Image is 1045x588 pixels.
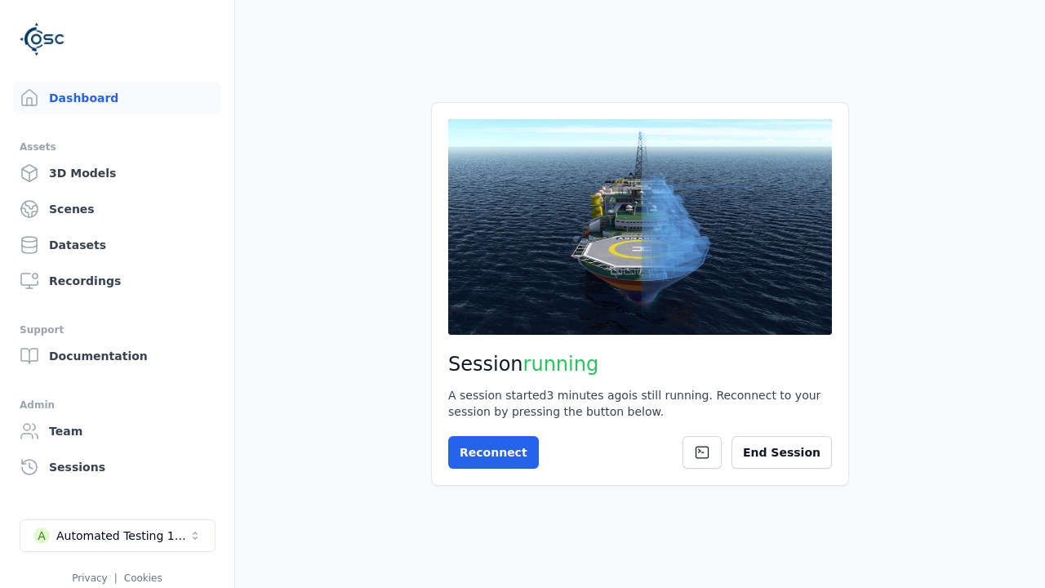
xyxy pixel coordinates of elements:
[13,82,221,114] a: Dashboard
[20,519,216,552] button: Select a workspace
[13,415,221,448] a: Team
[13,265,221,297] a: Recordings
[731,436,832,469] button: End Session
[523,353,599,376] span: running
[20,137,215,157] div: Assets
[448,436,539,469] button: Reconnect
[33,528,50,544] div: A
[448,351,832,377] h2: Session
[114,572,118,584] span: |
[13,229,221,261] a: Datasets
[20,320,215,340] div: Support
[56,528,189,544] div: Automated Testing 1 - Playwright
[20,16,65,62] img: Logo
[13,340,221,372] a: Documentation
[124,572,162,584] a: Cookies
[448,387,832,420] div: A session started 3 minutes ago is still running. Reconnect to your session by pressing the butto...
[13,157,221,189] a: 3D Models
[20,395,215,415] div: Admin
[13,451,221,483] a: Sessions
[72,572,107,584] a: Privacy
[13,193,221,225] a: Scenes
